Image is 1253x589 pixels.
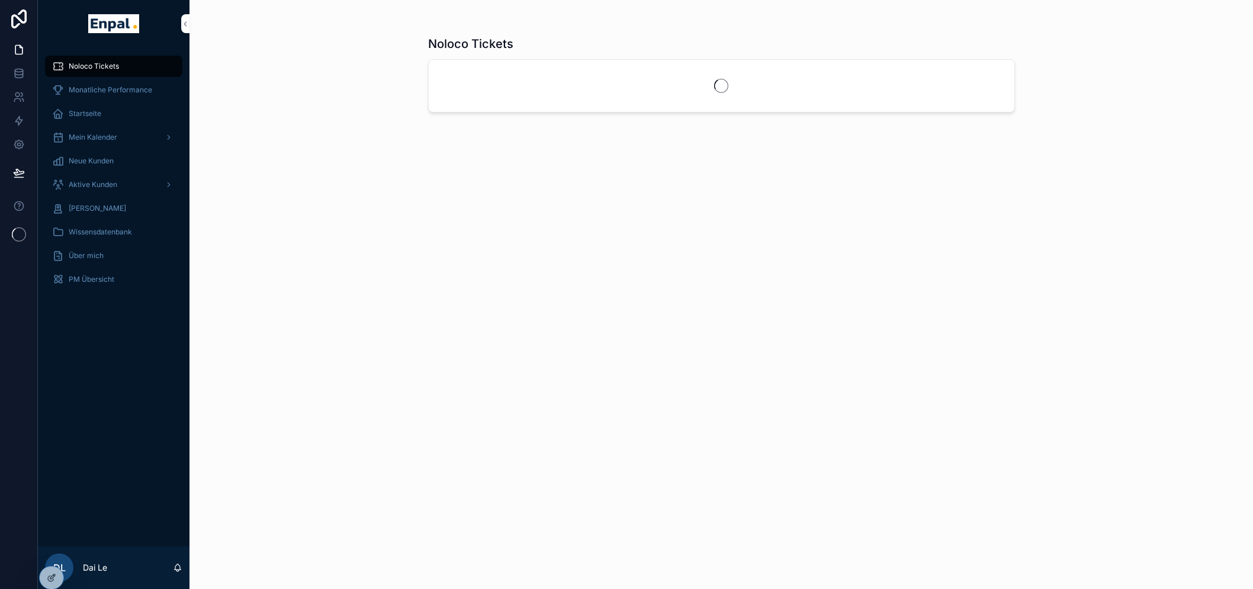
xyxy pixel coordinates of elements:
[53,561,66,575] span: DL
[45,127,182,148] a: Mein Kalender
[69,156,114,166] span: Neue Kunden
[69,275,114,284] span: PM Übersicht
[69,109,101,118] span: Startseite
[45,79,182,101] a: Monatliche Performance
[45,174,182,195] a: Aktive Kunden
[38,47,189,305] div: scrollable content
[69,133,117,142] span: Mein Kalender
[83,562,107,574] p: Dai Le
[69,85,152,95] span: Monatliche Performance
[69,251,104,260] span: Über mich
[69,227,132,237] span: Wissensdatenbank
[69,204,126,213] span: [PERSON_NAME]
[45,269,182,290] a: PM Übersicht
[45,103,182,124] a: Startseite
[88,14,139,33] img: App logo
[45,198,182,219] a: [PERSON_NAME]
[69,180,117,189] span: Aktive Kunden
[69,62,119,71] span: Noloco Tickets
[45,245,182,266] a: Über mich
[45,56,182,77] a: Noloco Tickets
[45,221,182,243] a: Wissensdatenbank
[45,150,182,172] a: Neue Kunden
[428,36,513,52] h1: Noloco Tickets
